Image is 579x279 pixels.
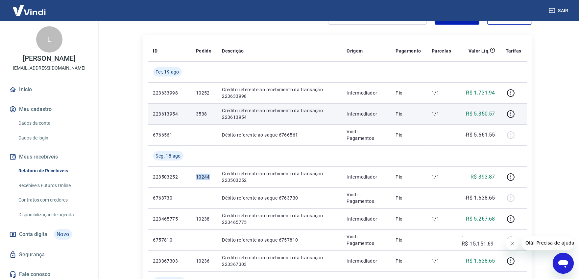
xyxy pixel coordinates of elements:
img: Vindi [8,0,51,20]
p: 6757810 [153,237,185,243]
p: [PERSON_NAME] [23,55,75,62]
a: Recebíveis Futuros Online [16,179,90,192]
p: R$ 1.731,94 [466,89,495,97]
p: 223503252 [153,174,185,180]
span: Olá! Precisa de ajuda? [4,5,55,10]
button: Meu cadastro [8,102,90,117]
p: Valor Líq. [469,48,490,54]
a: Dados de login [16,131,90,145]
p: 223465775 [153,216,185,222]
p: Origem [347,48,363,54]
p: Intermediador [347,216,385,222]
p: R$ 5.267,68 [466,215,495,223]
iframe: Botão para abrir a janela de mensagens [553,253,574,274]
p: Descrição [222,48,244,54]
a: Dados da conta [16,117,90,130]
p: - [432,195,451,201]
p: Parcelas [432,48,451,54]
p: Vindi Pagamentos [347,233,385,247]
p: -R$ 5.661,55 [465,131,495,139]
a: Contratos com credores [16,193,90,207]
p: R$ 393,87 [470,173,495,181]
p: Pix [396,111,421,117]
p: 6766561 [153,132,185,138]
a: Relatório de Recebíveis [16,164,90,178]
p: 223633998 [153,90,185,96]
p: Vindi Pagamentos [347,128,385,141]
p: Débito referente ao saque 6757810 [222,237,336,243]
p: Débito referente ao saque 6766561 [222,132,336,138]
p: Intermediador [347,174,385,180]
p: 1/1 [432,258,451,264]
p: -R$ 15.151,69 [462,232,495,248]
p: ID [153,48,158,54]
p: 1/1 [432,174,451,180]
p: Crédito referente ao recebimento da transação 223633998 [222,86,336,99]
a: Início [8,82,90,97]
span: Novo [54,229,72,240]
p: Pix [396,132,421,138]
p: 10236 [196,258,211,264]
p: Pedido [196,48,211,54]
iframe: Fechar mensagem [506,237,519,250]
p: R$ 5.350,57 [466,110,495,118]
p: Crédito referente ao recebimento da transação 223367303 [222,254,336,268]
p: - [432,132,451,138]
p: 1/1 [432,90,451,96]
p: Débito referente ao saque 6763730 [222,195,336,201]
p: Intermediador [347,90,385,96]
p: Pix [396,195,421,201]
button: Sair [547,5,571,17]
p: Intermediador [347,258,385,264]
p: 223613954 [153,111,185,117]
p: [EMAIL_ADDRESS][DOMAIN_NAME] [13,65,85,72]
span: Conta digital [19,230,49,239]
p: 6763730 [153,195,185,201]
p: Intermediador [347,111,385,117]
a: Disponibilização de agenda [16,208,90,222]
p: Crédito referente ao recebimento da transação 223503252 [222,170,336,183]
p: 223367303 [153,258,185,264]
p: Crédito referente ao recebimento da transação 223613954 [222,107,336,120]
p: 10238 [196,216,211,222]
p: Pagamento [396,48,421,54]
button: Meus recebíveis [8,150,90,164]
p: Pix [396,237,421,243]
p: 10244 [196,174,211,180]
p: Vindi Pagamentos [347,191,385,204]
span: Ter, 19 ago [156,69,179,75]
p: Crédito referente ao recebimento da transação 223465775 [222,212,336,225]
iframe: Mensagem da empresa [521,236,574,250]
p: R$ 1.638,65 [466,257,495,265]
a: Segurança [8,247,90,262]
p: Pix [396,258,421,264]
p: -R$ 1.638,65 [465,194,495,202]
p: Pix [396,216,421,222]
div: L [36,26,62,53]
p: 10252 [196,90,211,96]
p: 3538 [196,111,211,117]
p: Pix [396,174,421,180]
p: Pix [396,90,421,96]
a: Conta digitalNovo [8,226,90,242]
p: Tarifas [506,48,521,54]
span: Seg, 18 ago [156,153,181,159]
p: - [432,237,451,243]
p: 1/1 [432,216,451,222]
p: 1/1 [432,111,451,117]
